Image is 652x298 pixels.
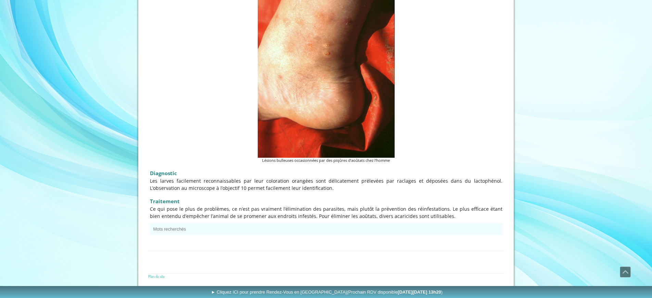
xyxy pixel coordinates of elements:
[150,178,502,191] span: Les larves facilement reconnaissables par leur coloration orangées sont délicatement prélevées pa...
[150,206,502,219] span: Ce qui pose le plus de problèmes, ce n’est pas vraiment l’élimination des parasites, mais plutôt ...
[620,267,630,277] span: Défiler vers le haut
[150,170,177,177] span: Diagnostic
[150,223,502,235] button: Mots recherchés
[150,198,180,205] span: Traitement
[398,289,441,295] b: [DATE][DATE] 13h20
[347,289,443,295] span: (Prochain RDV disponible )
[211,289,443,295] span: ► Cliquez ICI pour prendre Rendez-Vous en [GEOGRAPHIC_DATA]
[148,274,165,279] a: Plan du site
[258,158,395,164] figcaption: Lésions bulleuses occasionnées par des piqûres d’aoûtats chez l’homme
[620,267,631,277] a: Défiler vers le haut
